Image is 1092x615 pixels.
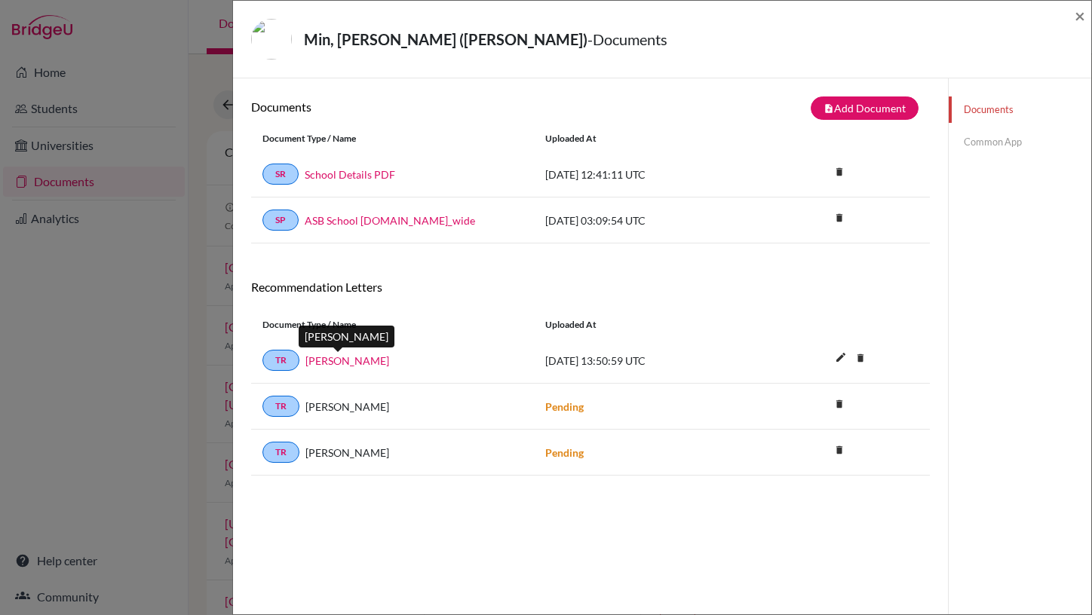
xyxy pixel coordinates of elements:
[949,129,1091,155] a: Common App
[299,326,394,347] div: [PERSON_NAME]
[262,210,299,231] a: SP
[534,132,760,145] div: Uploaded at
[304,30,587,48] strong: Min, [PERSON_NAME] ([PERSON_NAME])
[251,132,534,145] div: Document Type / Name
[1075,5,1085,26] span: ×
[545,354,646,367] span: [DATE] 13:50:59 UTC
[305,213,475,228] a: ASB School [DOMAIN_NAME]_wide
[305,353,389,369] a: [PERSON_NAME]
[251,280,930,294] h6: Recommendation Letters
[949,96,1091,123] a: Documents
[251,318,534,332] div: Document Type / Name
[828,441,851,461] a: delete
[828,161,851,183] i: delete
[262,396,299,417] a: TR
[534,213,760,228] div: [DATE] 03:09:54 UTC
[262,442,299,463] a: TR
[545,400,584,413] strong: Pending
[262,164,299,185] a: SR
[534,167,760,182] div: [DATE] 12:41:11 UTC
[262,350,299,371] a: TR
[828,393,851,415] i: delete
[849,349,872,369] a: delete
[828,163,851,183] a: delete
[811,96,919,120] button: note_addAdd Document
[305,167,395,182] a: School Details PDF
[824,103,834,114] i: note_add
[828,395,851,415] a: delete
[305,399,389,415] span: [PERSON_NAME]
[849,347,872,369] i: delete
[305,445,389,460] span: [PERSON_NAME]
[534,318,760,332] div: Uploaded at
[251,99,590,114] h6: Documents
[1075,7,1085,25] button: Close
[828,209,851,229] a: delete
[829,345,853,369] i: edit
[587,30,667,48] span: - Documents
[828,207,851,229] i: delete
[828,439,851,461] i: delete
[545,446,584,459] strong: Pending
[828,347,854,370] button: edit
